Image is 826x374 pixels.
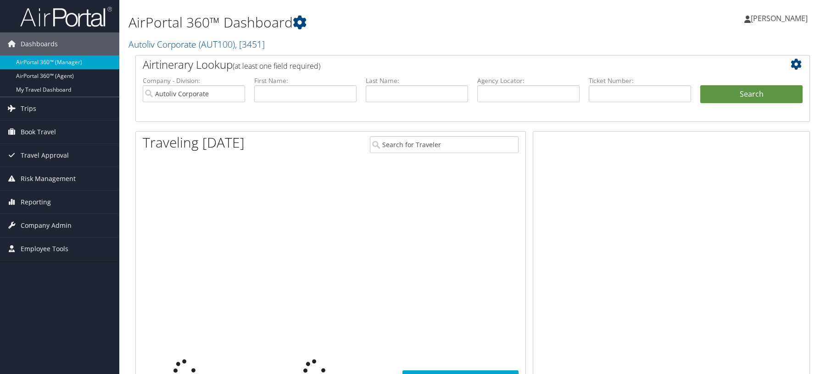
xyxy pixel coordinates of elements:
[21,191,51,214] span: Reporting
[254,76,357,85] label: First Name:
[21,97,36,120] span: Trips
[143,57,747,72] h2: Airtinerary Lookup
[20,6,112,27] img: airportal-logo.png
[21,237,68,260] span: Employee Tools
[233,61,320,71] span: (at least one field required)
[751,13,808,23] span: [PERSON_NAME]
[366,76,468,85] label: Last Name:
[370,136,519,153] input: Search for Traveler
[235,38,265,50] span: , [ 3451 ]
[21,144,69,167] span: Travel Approval
[744,5,817,32] a: [PERSON_NAME]
[143,133,245,152] h1: Traveling [DATE]
[143,76,245,85] label: Company - Division:
[128,38,265,50] a: Autoliv Corporate
[21,214,72,237] span: Company Admin
[21,167,76,190] span: Risk Management
[128,13,587,32] h1: AirPortal 360™ Dashboard
[589,76,691,85] label: Ticket Number:
[477,76,580,85] label: Agency Locator:
[199,38,235,50] span: ( AUT100 )
[21,33,58,55] span: Dashboards
[21,121,56,143] span: Book Travel
[700,85,803,104] button: Search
